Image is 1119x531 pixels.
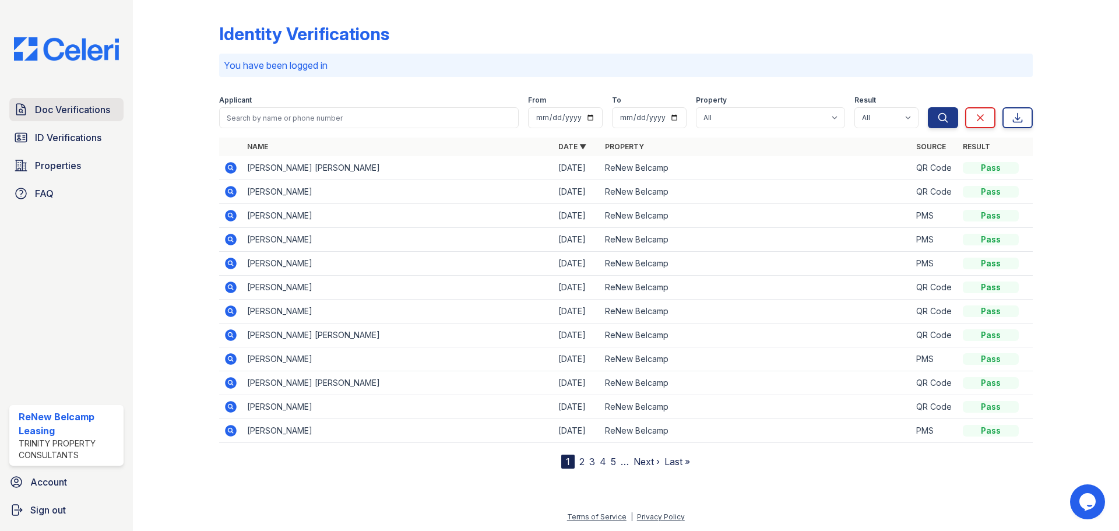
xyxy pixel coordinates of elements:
[963,353,1019,365] div: Pass
[219,107,519,128] input: Search by name or phone number
[600,395,912,419] td: ReNew Belcamp
[963,329,1019,341] div: Pass
[664,456,690,467] a: Last »
[605,142,644,151] a: Property
[963,425,1019,437] div: Pass
[30,503,66,517] span: Sign out
[963,377,1019,389] div: Pass
[631,512,633,521] div: |
[554,323,600,347] td: [DATE]
[554,276,600,300] td: [DATE]
[854,96,876,105] label: Result
[19,410,119,438] div: ReNew Belcamp Leasing
[35,159,81,173] span: Properties
[600,456,606,467] a: 4
[242,228,554,252] td: [PERSON_NAME]
[554,252,600,276] td: [DATE]
[242,180,554,204] td: [PERSON_NAME]
[579,456,585,467] a: 2
[247,142,268,151] a: Name
[9,154,124,177] a: Properties
[916,142,946,151] a: Source
[554,419,600,443] td: [DATE]
[5,498,128,522] a: Sign out
[30,475,67,489] span: Account
[963,234,1019,245] div: Pass
[611,456,616,467] a: 5
[963,305,1019,317] div: Pass
[912,276,958,300] td: QR Code
[912,347,958,371] td: PMS
[242,300,554,323] td: [PERSON_NAME]
[554,395,600,419] td: [DATE]
[242,276,554,300] td: [PERSON_NAME]
[600,228,912,252] td: ReNew Belcamp
[600,156,912,180] td: ReNew Belcamp
[35,103,110,117] span: Doc Verifications
[600,323,912,347] td: ReNew Belcamp
[9,182,124,205] a: FAQ
[242,323,554,347] td: [PERSON_NAME] [PERSON_NAME]
[558,142,586,151] a: Date ▼
[912,180,958,204] td: QR Code
[242,252,554,276] td: [PERSON_NAME]
[224,58,1028,72] p: You have been logged in
[242,419,554,443] td: [PERSON_NAME]
[912,204,958,228] td: PMS
[634,456,660,467] a: Next ›
[963,282,1019,293] div: Pass
[528,96,546,105] label: From
[912,252,958,276] td: PMS
[589,456,595,467] a: 3
[600,371,912,395] td: ReNew Belcamp
[242,156,554,180] td: [PERSON_NAME] [PERSON_NAME]
[637,512,685,521] a: Privacy Policy
[219,96,252,105] label: Applicant
[912,395,958,419] td: QR Code
[242,204,554,228] td: [PERSON_NAME]
[19,438,119,461] div: Trinity Property Consultants
[621,455,629,469] span: …
[242,347,554,371] td: [PERSON_NAME]
[612,96,621,105] label: To
[1070,484,1107,519] iframe: chat widget
[567,512,627,521] a: Terms of Service
[912,228,958,252] td: PMS
[9,98,124,121] a: Doc Verifications
[912,323,958,347] td: QR Code
[600,204,912,228] td: ReNew Belcamp
[600,252,912,276] td: ReNew Belcamp
[561,455,575,469] div: 1
[554,228,600,252] td: [DATE]
[554,204,600,228] td: [DATE]
[600,180,912,204] td: ReNew Belcamp
[600,347,912,371] td: ReNew Belcamp
[554,347,600,371] td: [DATE]
[242,371,554,395] td: [PERSON_NAME] [PERSON_NAME]
[600,300,912,323] td: ReNew Belcamp
[696,96,727,105] label: Property
[912,300,958,323] td: QR Code
[912,156,958,180] td: QR Code
[912,419,958,443] td: PMS
[9,126,124,149] a: ID Verifications
[912,371,958,395] td: QR Code
[600,276,912,300] td: ReNew Belcamp
[554,156,600,180] td: [DATE]
[963,142,990,151] a: Result
[35,131,101,145] span: ID Verifications
[554,371,600,395] td: [DATE]
[600,419,912,443] td: ReNew Belcamp
[963,401,1019,413] div: Pass
[963,186,1019,198] div: Pass
[35,187,54,201] span: FAQ
[5,37,128,61] img: CE_Logo_Blue-a8612792a0a2168367f1c8372b55b34899dd931a85d93a1a3d3e32e68fde9ad4.png
[963,162,1019,174] div: Pass
[554,180,600,204] td: [DATE]
[242,395,554,419] td: [PERSON_NAME]
[554,300,600,323] td: [DATE]
[963,258,1019,269] div: Pass
[963,210,1019,221] div: Pass
[219,23,389,44] div: Identity Verifications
